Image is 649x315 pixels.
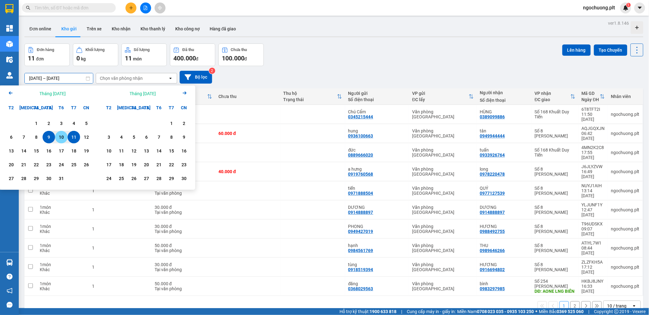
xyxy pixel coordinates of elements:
[44,133,53,141] div: 9
[32,175,41,182] div: 29
[135,21,170,36] button: Kho thanh lý
[117,161,126,168] div: 18
[85,48,105,52] div: Khối lượng
[170,44,215,66] button: Đã thu400.000đ
[69,133,78,141] div: 11
[535,224,575,234] div: Số 8 [PERSON_NAME]
[142,161,151,168] div: 20
[579,88,608,105] th: Toggle SortBy
[55,145,68,157] div: Choose Thứ Sáu, tháng 10 17 2025. It's available.
[173,54,196,62] span: 400.000
[582,126,605,131] div: AQJGQXJN
[480,90,529,95] div: Người nhận
[348,91,406,96] div: Người gửi
[6,41,13,47] img: warehouse-icon
[167,133,176,141] div: 8
[348,109,406,114] div: Chú Cẩm
[69,147,78,155] div: 18
[128,131,140,143] div: Choose Thứ Tư, tháng 11 5 2025. It's available.
[412,109,473,119] div: Văn phòng [GEOGRAPHIC_DATA]
[30,158,43,171] div: Choose Thứ Tư, tháng 10 22 2025. It's available.
[57,161,66,168] div: 24
[125,3,136,13] button: plus
[80,158,93,171] div: Choose Chủ Nhật, tháng 10 26 2025. It's available.
[121,44,167,66] button: Số lượng11món
[92,207,148,212] div: 1
[36,56,44,61] span: đơn
[143,6,148,10] span: file-add
[6,25,13,32] img: dashboard-icon
[611,188,640,193] div: ngochuong.plt
[244,56,247,61] span: đ
[412,91,468,96] div: VP gửi
[348,97,406,102] div: Số điện thoại
[535,205,575,215] div: Số 8 [PERSON_NAME]
[611,207,640,212] div: ngochuong.plt
[480,133,505,138] div: 0949944444
[480,128,529,133] div: tân
[155,3,166,13] button: aim
[34,4,108,11] input: Tìm tên, số ĐT hoặc mã đơn
[32,161,41,168] div: 22
[582,97,600,102] div: Ngày ĐH
[44,147,53,155] div: 16
[178,172,190,185] div: Choose Chủ Nhật, tháng 11 30 2025. It's available.
[348,167,406,172] div: a hưng
[178,145,190,157] div: Choose Chủ Nhật, tháng 11 16 2025. It's available.
[480,167,529,172] div: long
[155,147,163,155] div: 14
[73,44,118,66] button: Khối lượng0kg
[480,205,529,210] div: DƯƠNG
[117,147,126,155] div: 11
[69,120,78,127] div: 4
[535,167,575,177] div: Số 8 [PERSON_NAME]
[196,56,198,61] span: đ
[535,97,570,102] div: ĐC giao
[43,131,55,143] div: Selected start date. Thứ Năm, tháng 10 9 2025. It's available.
[76,54,80,62] span: 0
[55,131,68,143] div: Choose Thứ Sáu, tháng 10 10 2025. It's available.
[30,117,43,130] div: Choose Thứ Tư, tháng 10 1 2025. It's available.
[582,207,605,217] div: 12:47 [DATE]
[611,112,640,117] div: ngochuong.plt
[348,133,373,138] div: 0936100663
[103,145,115,157] div: Choose Thứ Hai, tháng 11 10 2025. It's available.
[480,210,505,215] div: 0914888897
[178,117,190,130] div: Choose Chủ Nhật, tháng 11 2 2025. It's available.
[480,152,505,157] div: 0933926764
[535,128,575,138] div: Số 8 [PERSON_NAME]
[43,101,55,114] div: T5
[140,172,153,185] div: Choose Thứ Năm, tháng 11 27 2025. It's available.
[231,48,247,52] div: Chưa thu
[44,161,53,168] div: 23
[182,48,194,52] div: Đã thu
[611,226,640,231] div: ngochuong.plt
[30,131,43,143] div: Choose Thứ Tư, tháng 10 8 2025. It's available.
[115,101,128,114] div: [MEDICAL_DATA]
[43,145,55,157] div: Choose Thứ Năm, tháng 10 16 2025. It's available.
[167,120,176,127] div: 1
[133,56,142,61] span: món
[532,88,579,105] th: Toggle SortBy
[348,172,373,177] div: 0919760568
[82,120,91,127] div: 5
[165,145,178,157] div: Choose Thứ Bảy, tháng 11 15 2025. It's available.
[480,229,505,234] div: 0988492755
[56,21,82,36] button: Kho gửi
[631,21,643,34] div: Tạo kho hàng mới
[627,3,630,7] span: 1
[55,158,68,171] div: Choose Thứ Sáu, tháng 10 24 2025. It's available.
[105,147,113,155] div: 10
[626,3,631,7] sup: 1
[284,91,337,96] div: Thu hộ
[115,131,128,143] div: Choose Thứ Ba, tháng 11 4 2025. It's available.
[82,21,107,36] button: Trên xe
[582,107,605,112] div: 6T8TFT2I
[68,117,80,130] div: Choose Thứ Bảy, tháng 10 4 2025. It's available.
[480,186,529,191] div: QUÝ
[140,131,153,143] div: Choose Thứ Năm, tháng 11 6 2025. It's available.
[412,205,473,215] div: Văn phòng [GEOGRAPHIC_DATA]
[167,175,176,182] div: 29
[535,186,575,196] div: Số 8 [PERSON_NAME]
[18,172,30,185] div: Choose Thứ Ba, tháng 10 28 2025. It's available.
